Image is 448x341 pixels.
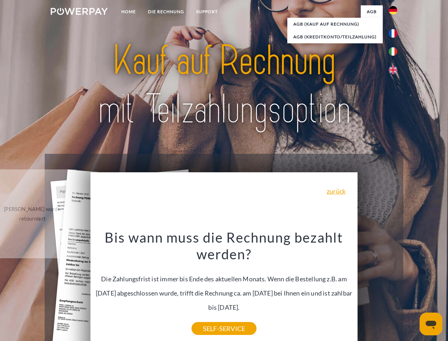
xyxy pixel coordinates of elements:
[420,313,442,335] iframe: Schaltfläche zum Öffnen des Messaging-Fensters
[361,5,383,18] a: agb
[68,34,380,136] img: title-powerpay_de.svg
[142,5,190,18] a: DIE RECHNUNG
[287,18,383,31] a: AGB (Kauf auf Rechnung)
[95,229,354,263] h3: Bis wann muss die Rechnung bezahlt werden?
[389,47,397,56] img: it
[389,6,397,15] img: de
[192,322,256,335] a: SELF-SERVICE
[51,8,108,15] img: logo-powerpay-white.svg
[389,29,397,38] img: fr
[95,229,354,329] div: Die Zahlungsfrist ist immer bis Ende des aktuellen Monats. Wenn die Bestellung z.B. am [DATE] abg...
[389,66,397,74] img: en
[287,31,383,43] a: AGB (Kreditkonto/Teilzahlung)
[190,5,224,18] a: SUPPORT
[327,188,345,194] a: zurück
[115,5,142,18] a: Home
